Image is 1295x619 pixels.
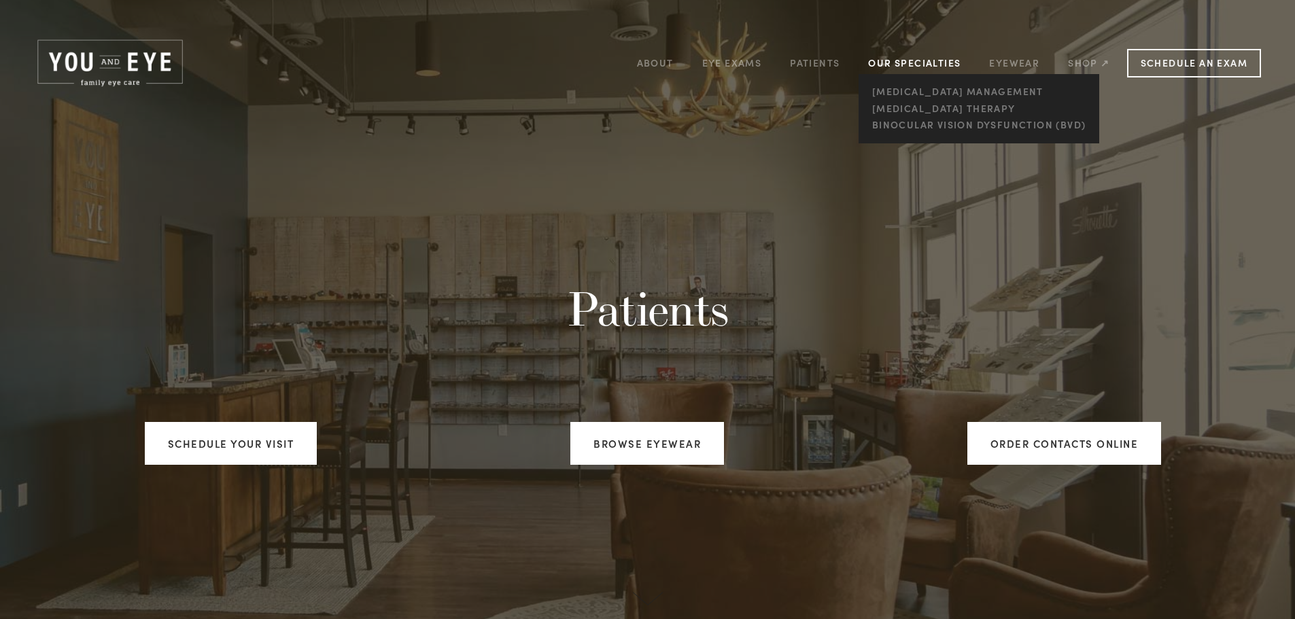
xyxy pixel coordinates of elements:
[145,422,317,465] a: Schedule your visit
[702,52,762,73] a: Eye Exams
[34,37,186,89] img: Rochester, MN | You and Eye | Family Eye Care
[967,422,1162,465] a: ORDER CONTACTS ONLINE
[570,422,724,465] a: Browse Eyewear
[790,52,840,73] a: Patients
[1127,49,1261,77] a: Schedule an Exam
[868,56,961,69] a: Our Specialties
[868,117,1089,134] a: Binocular Vision Dysfunction (BVD)
[989,52,1039,73] a: Eyewear
[637,52,674,73] a: About
[868,100,1089,117] a: [MEDICAL_DATA] Therapy
[1068,52,1109,73] a: Shop ↗
[868,84,1089,101] a: [MEDICAL_DATA] management
[274,281,1022,336] h1: Patients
